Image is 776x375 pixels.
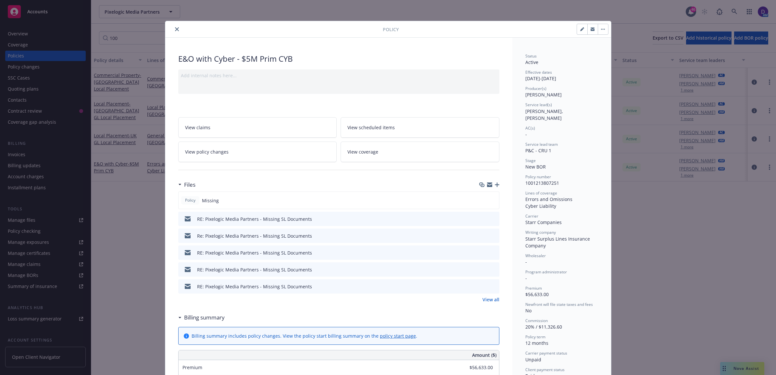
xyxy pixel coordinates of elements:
[481,249,486,256] button: download file
[481,266,486,273] button: download file
[525,174,551,180] span: Policy number
[525,350,567,356] span: Carrier payment status
[525,196,598,203] div: Errors and Omissions
[181,72,497,79] div: Add internal notes here...
[197,266,312,273] div: RE: Pixelogic Media Partners - Missing SL Documents
[184,313,225,322] h3: Billing summary
[173,25,181,33] button: close
[525,92,562,98] span: [PERSON_NAME]
[197,216,312,222] div: RE: Pixelogic Media Partners - Missing SL Documents
[202,197,219,204] span: Missing
[525,158,536,163] span: Stage
[525,253,546,258] span: Wholesaler
[525,69,598,82] div: [DATE] - [DATE]
[178,181,195,189] div: Files
[482,296,499,303] a: View all
[178,117,337,138] a: View claims
[481,283,486,290] button: download file
[525,219,562,225] span: Starr Companies
[472,352,496,358] span: Amount ($)
[525,318,548,323] span: Commission
[525,59,538,65] span: Active
[525,203,598,209] div: Cyber Liability
[525,259,527,265] span: -
[525,164,546,170] span: New BOR
[197,232,312,239] div: Re: Pixelogic Media Partners - Missing SL Documents
[491,266,497,273] button: preview file
[525,230,556,235] span: Writing company
[347,148,378,155] span: View coverage
[491,283,497,290] button: preview file
[525,367,565,372] span: Client payment status
[347,124,395,131] span: View scheduled items
[525,340,548,346] span: 12 months
[341,142,499,162] a: View coverage
[525,307,532,314] span: No
[525,86,546,91] span: Producer(s)
[525,102,552,107] span: Service lead(s)
[525,324,562,330] span: 20% / $11,326.60
[178,313,225,322] div: Billing summary
[525,180,559,186] span: 1001213807251
[491,249,497,256] button: preview file
[525,147,551,154] span: P&C - CRU 1
[525,131,527,137] span: -
[525,142,558,147] span: Service lead team
[525,108,564,121] span: [PERSON_NAME], [PERSON_NAME]
[481,232,486,239] button: download file
[192,332,417,339] div: Billing summary includes policy changes. View the policy start billing summary on the .
[184,181,195,189] h3: Files
[185,148,229,155] span: View policy changes
[481,216,486,222] button: download file
[197,283,312,290] div: RE: Pixelogic Media Partners - Missing SL Documents
[455,363,497,372] input: 0.00
[383,26,399,33] span: Policy
[491,232,497,239] button: preview file
[182,364,202,370] span: Premium
[525,236,591,249] span: Starr Surplus Lines Insurance Company
[525,190,557,196] span: Lines of coverage
[185,124,210,131] span: View claims
[178,142,337,162] a: View policy changes
[197,249,312,256] div: RE: Pixelogic Media Partners - Missing SL Documents
[525,285,542,291] span: Premium
[525,269,567,275] span: Program administrator
[525,334,545,340] span: Policy term
[178,53,499,64] div: E&O with Cyber - $5M Prim CYB
[525,275,527,281] span: -
[525,53,537,59] span: Status
[525,302,593,307] span: Newfront will file state taxes and fees
[525,291,549,297] span: $56,633.00
[491,216,497,222] button: preview file
[525,356,541,363] span: Unpaid
[380,333,416,339] a: policy start page
[525,69,552,75] span: Effective dates
[525,125,535,131] span: AC(s)
[525,213,538,219] span: Carrier
[341,117,499,138] a: View scheduled items
[184,197,197,203] span: Policy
